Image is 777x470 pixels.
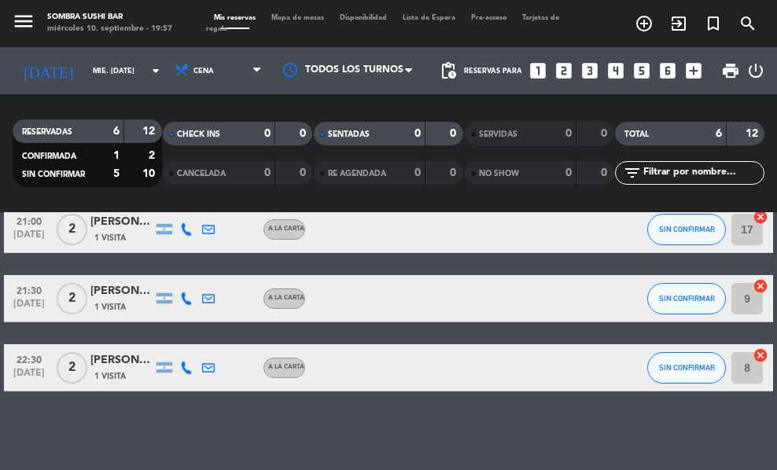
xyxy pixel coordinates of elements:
strong: 0 [565,128,572,139]
span: A LA CARTA [268,364,304,370]
strong: 0 [264,167,271,178]
strong: 10 [142,168,158,179]
strong: 2 [149,150,158,161]
button: menu [12,9,35,38]
div: [PERSON_NAME] [90,351,153,369]
strong: 0 [601,128,610,139]
span: 2 [57,352,87,384]
span: pending_actions [439,61,458,80]
i: exit_to_app [669,14,688,33]
i: looks_one [528,61,548,81]
span: Disponibilidad [332,14,395,21]
strong: 6 [716,128,722,139]
strong: 12 [142,126,158,137]
strong: 0 [601,167,610,178]
span: CHECK INS [177,130,220,138]
strong: 0 [414,167,421,178]
div: miércoles 10. septiembre - 19:57 [47,24,172,35]
span: TOTAL [624,130,649,138]
strong: 5 [113,168,120,179]
div: [PERSON_NAME] Soro [90,213,153,231]
i: cancel [753,347,768,363]
strong: 0 [450,128,459,139]
i: [DATE] [12,55,85,86]
span: Reservas para [464,67,522,75]
span: RESERVADAS [22,128,72,136]
span: 2 [57,283,87,314]
span: SIN CONFIRMAR [659,225,715,233]
span: [DATE] [9,368,49,386]
span: 1 Visita [94,301,126,314]
span: Mapa de mesas [263,14,332,21]
span: print [721,61,740,80]
strong: 0 [264,128,271,139]
span: [DATE] [9,229,49,248]
strong: 0 [300,128,309,139]
strong: 0 [450,167,459,178]
span: Cena [193,67,214,75]
div: [PERSON_NAME] [90,282,153,300]
i: filter_list [623,163,642,182]
span: 21:30 [9,281,49,299]
button: SIN CONFIRMAR [647,283,726,314]
i: looks_5 [632,61,652,81]
span: SERVIDAS [479,130,517,138]
input: Filtrar por nombre... [642,164,764,182]
i: looks_6 [657,61,678,81]
i: arrow_drop_down [146,61,165,80]
strong: 6 [113,126,120,137]
strong: 0 [414,128,421,139]
span: Pre-acceso [463,14,514,21]
span: Lista de Espera [395,14,463,21]
i: search [738,14,757,33]
span: 1 Visita [94,232,126,244]
i: add_box [683,61,704,81]
i: looks_4 [606,61,626,81]
span: SIN CONFIRMAR [659,363,715,372]
div: Sombra Sushi Bar [47,12,172,24]
i: power_settings_new [746,61,765,80]
div: LOG OUT [746,47,765,94]
span: A LA CARTA [268,226,304,232]
span: NO SHOW [479,170,519,178]
strong: 0 [565,167,572,178]
i: looks_3 [580,61,600,81]
span: 22:30 [9,350,49,368]
span: SENTADAS [328,130,370,138]
button: SIN CONFIRMAR [647,352,726,384]
strong: 0 [300,167,309,178]
i: cancel [753,209,768,225]
span: 21:00 [9,211,49,229]
span: CONFIRMADA [22,152,76,160]
span: 1 Visita [94,370,126,383]
span: Mis reservas [206,14,263,21]
span: SIN CONFIRMAR [22,171,85,178]
span: SIN CONFIRMAR [659,294,715,303]
i: looks_two [554,61,574,81]
span: 2 [57,214,87,245]
i: turned_in_not [704,14,723,33]
i: add_circle_outline [635,14,654,33]
i: menu [12,9,35,33]
i: cancel [753,278,768,294]
button: SIN CONFIRMAR [647,214,726,245]
span: CANCELADA [177,170,226,178]
span: A LA CARTA [268,295,304,301]
span: [DATE] [9,299,49,317]
strong: 1 [113,150,120,161]
span: RE AGENDADA [328,170,386,178]
strong: 12 [746,128,761,139]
